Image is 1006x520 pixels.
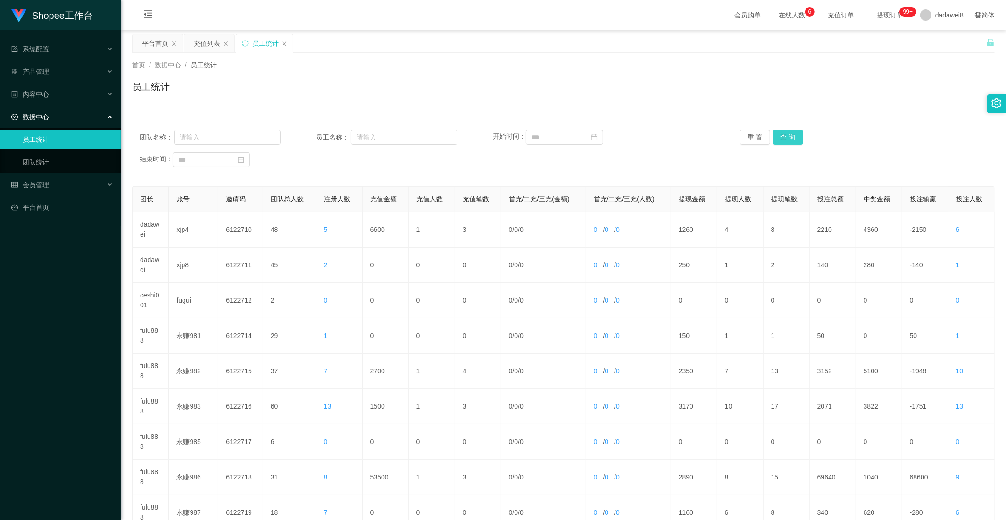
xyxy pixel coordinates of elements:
[169,460,218,495] td: 永赚986
[140,132,174,142] span: 团队名称：
[774,12,810,18] span: 在线人数
[11,91,18,98] i: 图标: profile
[520,473,524,481] span: 0
[218,318,263,354] td: 6122714
[509,509,513,516] span: 0
[142,34,168,52] div: 平台首页
[616,509,620,516] span: 0
[740,130,770,145] button: 重 置
[463,195,489,203] span: 充值笔数
[324,297,328,304] span: 0
[324,367,328,375] span: 7
[594,195,655,203] span: 首充/二充/三充(人数)
[856,212,902,248] td: 4360
[509,473,513,481] span: 0
[956,195,982,203] span: 投注人数
[23,130,113,149] a: 员工统计
[520,226,524,233] span: 0
[263,460,316,495] td: 31
[586,248,671,283] td: / /
[176,195,190,203] span: 账号
[324,509,328,516] span: 7
[810,389,856,424] td: 2071
[11,198,113,217] a: 图标: dashboard平台首页
[605,332,608,339] span: 0
[764,248,810,283] td: 2
[501,318,586,354] td: / /
[169,354,218,389] td: 永赚982
[594,403,598,410] span: 0
[902,318,948,354] td: 50
[810,354,856,389] td: 3152
[218,354,263,389] td: 6122715
[764,283,810,318] td: 0
[11,68,49,75] span: 产品管理
[514,509,518,516] span: 0
[493,133,526,140] span: 开始时间：
[501,389,586,424] td: / /
[902,424,948,460] td: 0
[11,113,49,121] span: 数据中心
[455,318,501,354] td: 0
[605,367,608,375] span: 0
[514,473,518,481] span: 0
[764,354,810,389] td: 13
[133,318,169,354] td: fulu888
[817,195,844,203] span: 投注总额
[616,367,620,375] span: 0
[133,424,169,460] td: fulu888
[501,212,586,248] td: / /
[823,12,859,18] span: 充值订单
[140,156,173,163] span: 结束时间：
[185,61,187,69] span: /
[132,80,170,94] h1: 员工统计
[605,473,608,481] span: 0
[169,318,218,354] td: 永赚981
[616,403,620,410] span: 0
[218,283,263,318] td: 6122712
[856,318,902,354] td: 0
[11,182,18,188] i: 图标: table
[902,389,948,424] td: -1751
[11,114,18,120] i: 图标: check-circle-o
[238,157,244,163] i: 图标: calendar
[263,283,316,318] td: 2
[409,283,455,318] td: 0
[132,61,145,69] span: 首页
[616,332,620,339] span: 0
[324,473,328,481] span: 8
[810,212,856,248] td: 2210
[810,283,856,318] td: 0
[169,424,218,460] td: 永赚985
[509,438,513,446] span: 0
[717,389,764,424] td: 10
[455,460,501,495] td: 3
[324,332,328,339] span: 1
[171,41,177,47] i: 图标: close
[856,460,902,495] td: 1040
[671,354,717,389] td: 2350
[810,424,856,460] td: 0
[514,367,518,375] span: 0
[764,389,810,424] td: 17
[956,261,960,269] span: 1
[263,389,316,424] td: 60
[591,134,598,140] i: 图标: calendar
[218,460,263,495] td: 6122718
[764,460,810,495] td: 15
[764,212,810,248] td: 8
[363,248,409,283] td: 0
[520,509,524,516] span: 0
[773,130,803,145] button: 查 询
[324,403,332,410] span: 13
[671,318,717,354] td: 150
[717,354,764,389] td: 7
[856,424,902,460] td: 0
[271,195,304,203] span: 团队总人数
[282,41,287,47] i: 图标: close
[902,283,948,318] td: 0
[23,153,113,172] a: 团队统计
[616,261,620,269] span: 0
[351,130,457,145] input: 请输入
[605,226,608,233] span: 0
